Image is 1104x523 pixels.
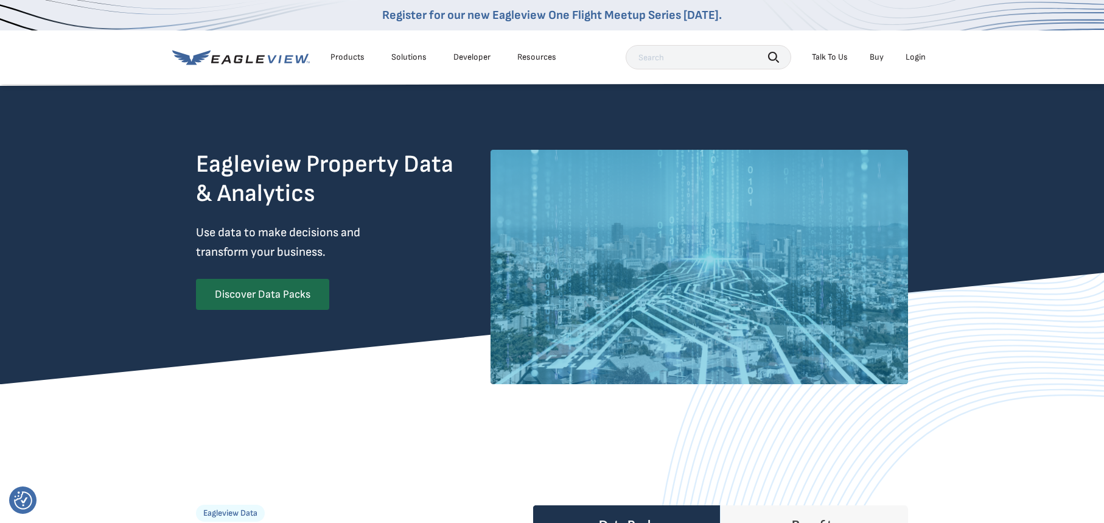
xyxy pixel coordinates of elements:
[14,491,32,510] img: Revisit consent button
[812,52,848,63] div: Talk To Us
[196,279,329,310] a: Discover Data Packs
[626,45,791,69] input: Search
[453,52,491,63] a: Developer
[906,52,926,63] div: Login
[870,52,884,63] a: Buy
[196,223,380,262] p: Use data to make decisions and transform your business.
[382,8,722,23] a: Register for our new Eagleview One Flight Meetup Series [DATE].
[14,491,32,510] button: Consent Preferences
[517,52,556,63] div: Resources
[196,150,463,208] h2: Eagleview Property Data & Analytics
[330,52,365,63] div: Products
[391,52,427,63] div: Solutions
[196,505,265,522] p: Eagleview Data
